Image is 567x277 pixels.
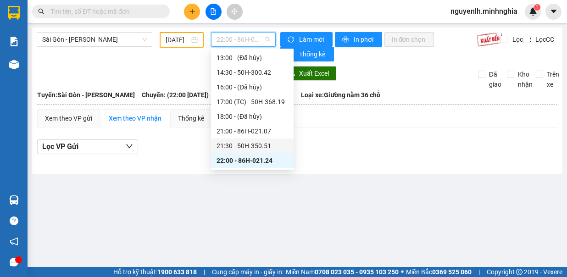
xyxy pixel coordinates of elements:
[217,126,288,136] div: 21:00 - 86H-021.07
[37,139,138,154] button: Lọc VP Gửi
[9,37,19,46] img: solution-icon
[478,267,480,277] span: |
[432,268,472,276] strong: 0369 525 060
[217,82,288,92] div: 16:00 - (Đã hủy)
[227,4,243,20] button: aim
[126,143,133,150] span: down
[535,4,539,11] span: 1
[206,4,222,20] button: file-add
[113,267,197,277] span: Hỗ trợ kỹ thuật:
[342,36,350,44] span: printer
[10,258,18,266] span: message
[42,141,78,152] span: Lọc VP Gửi
[217,33,270,46] span: 22:00 - 86H-021.24
[37,91,135,99] b: Tuyến: Sài Gòn - [PERSON_NAME]
[217,53,288,63] div: 13:00 - (Đã hủy)
[532,34,556,44] span: Lọc CC
[217,97,288,107] div: 17:00 (TC) - 50H-368.19
[443,6,525,17] span: nguyenlh.minhnghia
[189,8,195,15] span: plus
[10,237,18,246] span: notification
[217,67,288,78] div: 14:30 - 50H-300.42
[50,6,159,17] input: Tìm tên, số ĐT hoặc mã đơn
[217,111,288,122] div: 18:00 - (Đã hủy)
[210,8,217,15] span: file-add
[514,69,536,89] span: Kho nhận
[42,33,147,46] span: Sài Gòn - Phan Rí
[550,7,558,16] span: caret-down
[335,32,382,47] button: printerIn phơi
[282,66,336,81] button: downloadXuất Excel
[166,35,189,45] input: 14/08/2025
[516,269,523,275] span: copyright
[384,32,434,47] button: In đơn chọn
[543,69,563,89] span: Trên xe
[286,267,399,277] span: Miền Nam
[315,268,399,276] strong: 0708 023 035 - 0935 103 250
[217,141,288,151] div: 21:30 - 50H-350.51
[509,34,533,44] span: Lọc CR
[109,113,161,123] div: Xem theo VP nhận
[299,34,325,44] span: Làm mới
[529,7,537,16] img: icon-new-feature
[401,270,404,274] span: ⚪️
[354,34,375,44] span: In phơi
[217,155,288,166] div: 22:00 - 86H-021.24
[280,47,334,61] button: bar-chartThống kê
[231,8,238,15] span: aim
[9,195,19,205] img: warehouse-icon
[157,268,197,276] strong: 1900 633 818
[301,90,380,100] span: Loại xe: Giường nằm 36 chỗ
[212,267,283,277] span: Cung cấp máy in - giấy in:
[280,32,333,47] button: syncLàm mới
[178,113,204,123] div: Thống kê
[8,6,20,20] img: logo-vxr
[406,267,472,277] span: Miền Bắc
[9,60,19,69] img: warehouse-icon
[142,90,209,100] span: Chuyến: (22:00 [DATE])
[299,49,327,59] span: Thống kê
[485,69,505,89] span: Đã giao
[545,4,561,20] button: caret-down
[38,8,44,15] span: search
[477,32,503,47] img: 9k=
[288,36,295,44] span: sync
[10,216,18,225] span: question-circle
[184,4,200,20] button: plus
[534,4,540,11] sup: 1
[204,267,205,277] span: |
[45,113,92,123] div: Xem theo VP gửi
